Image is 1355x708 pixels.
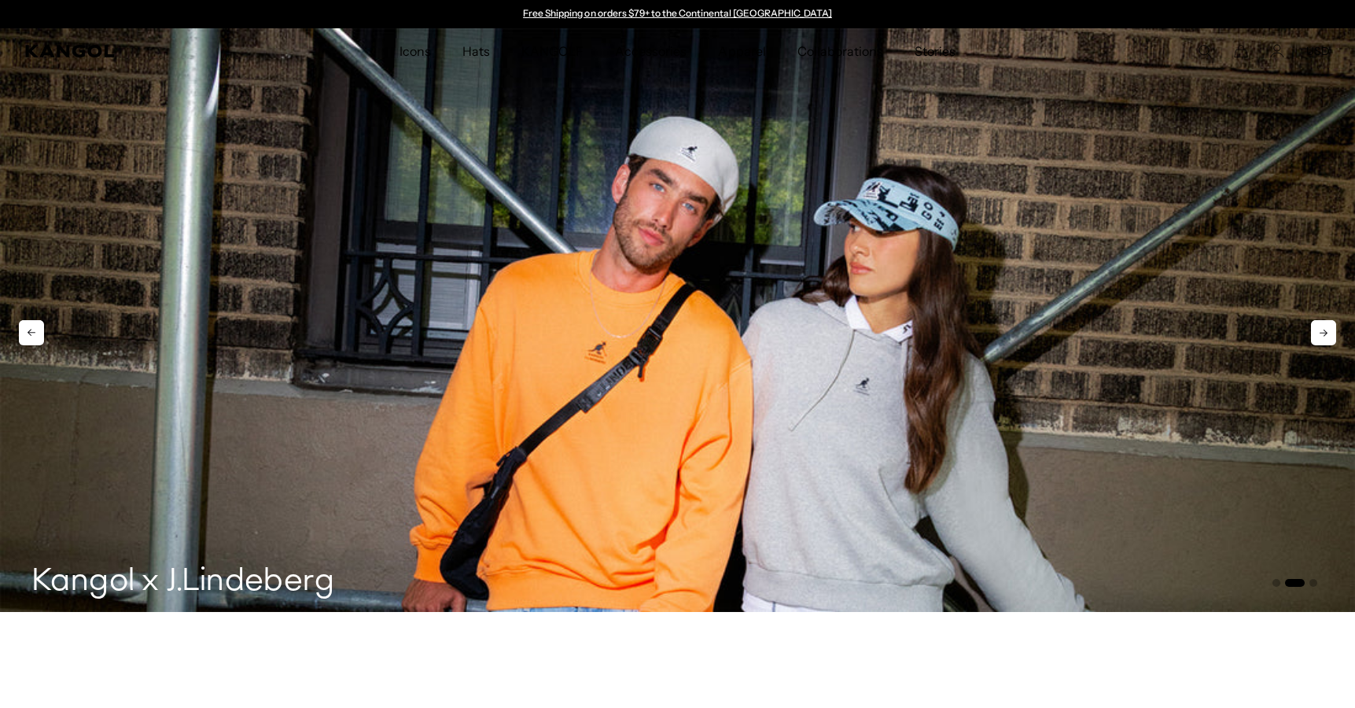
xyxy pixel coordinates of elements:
[718,28,765,74] span: Apparel
[462,28,490,74] span: Hats
[31,565,334,599] h3: Kangol x J.Lindeberg
[523,7,832,19] a: Free Shipping on orders $79+ to the Continental [GEOGRAPHIC_DATA]
[384,28,447,74] a: Icons
[1309,579,1317,587] button: Go to slide 3
[599,28,702,74] a: Accessories
[516,8,840,20] slideshow-component: Announcement bar
[1271,576,1317,588] ul: Select a slide to show
[1306,44,1330,58] button: USD
[516,8,840,20] div: 1 of 2
[400,28,431,74] span: Icons
[447,28,506,74] a: Hats
[1270,44,1284,58] a: Account
[506,28,599,74] a: KANGOLF
[899,28,971,74] a: Stories
[1234,44,1248,58] button: Cart
[915,28,955,74] span: Stories
[782,28,899,74] a: Collaborations
[702,28,781,74] a: Apparel
[521,28,584,74] span: KANGOLF
[797,28,883,74] span: Collaborations
[25,45,264,57] a: Kangol
[516,8,840,20] div: Announcement
[615,28,687,74] span: Accessories
[1198,44,1212,58] summary: Search here
[1285,579,1305,587] button: Go to slide 2
[1272,579,1280,587] button: Go to slide 1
